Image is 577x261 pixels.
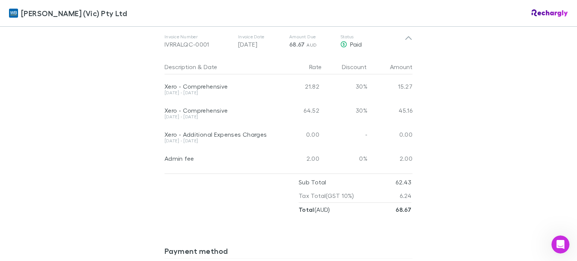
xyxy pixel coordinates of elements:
div: Xero - Comprehensive [165,83,274,90]
div: 2.00 [277,146,322,170]
p: Invoice Date [238,34,283,40]
div: 45.16 [367,98,412,122]
div: 0% [322,146,367,170]
span: Paid [350,41,362,48]
div: [DATE] - [DATE] [165,91,274,95]
p: [DATE] [238,40,283,49]
h3: Payment method [165,246,412,258]
strong: 68.67 [396,206,411,213]
span: 68.67 [289,41,305,48]
p: Sub Total [299,175,326,189]
div: [DATE] - [DATE] [165,139,274,143]
div: & [165,59,274,74]
div: IVRRALQC-0001 [165,40,232,49]
div: Xero - Comprehensive [165,107,274,114]
div: 0.00 [277,122,322,146]
button: Description [165,59,196,74]
div: [DATE] - [DATE] [165,115,274,119]
p: ( AUD ) [299,203,330,216]
div: 15.27 [367,74,412,98]
p: Tax Total (GST 10%) [299,189,354,202]
img: Rechargly Logo [532,9,568,17]
p: 62.43 [396,175,411,189]
div: 21.82 [277,74,322,98]
div: Admin fee [165,155,274,162]
iframe: Intercom live chat [551,235,569,253]
div: 64.52 [277,98,322,122]
div: Xero - Additional Expenses Charges [165,131,274,138]
div: 0.00 [367,122,412,146]
span: [PERSON_NAME] (Vic) Pty Ltd [21,8,127,19]
p: Invoice Number [165,34,232,40]
p: 6.24 [400,189,411,202]
div: 2.00 [367,146,412,170]
div: Invoice NumberIVRRALQC-0001Invoice Date[DATE]Amount Due68.67 AUDStatusPaid [159,26,418,56]
span: AUD [307,42,317,48]
button: Date [204,59,217,74]
p: Status [340,34,405,40]
div: 30% [322,74,367,98]
img: William Buck (Vic) Pty Ltd's Logo [9,9,18,18]
div: - [322,122,367,146]
strong: Total [299,206,314,213]
p: Amount Due [289,34,334,40]
div: 30% [322,98,367,122]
